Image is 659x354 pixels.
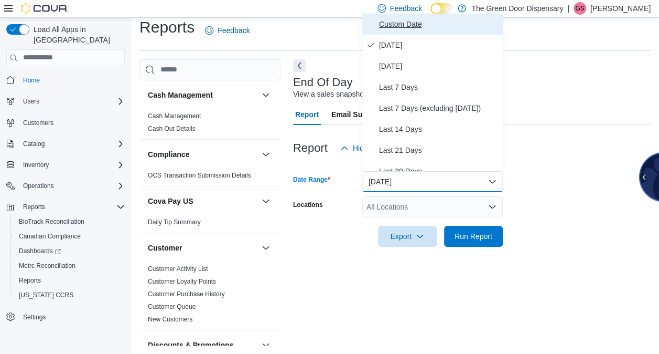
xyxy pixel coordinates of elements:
span: Cash Out Details [148,124,196,133]
img: Cova [21,3,68,14]
h3: Customer [148,243,182,253]
button: Cova Pay US [148,196,257,206]
span: Dashboards [15,245,125,257]
a: Dashboards [10,244,129,258]
button: Cash Management [148,90,257,100]
div: Customer [139,263,280,330]
button: Operations [19,180,58,192]
button: Discounts & Promotions [148,340,257,350]
span: Catalog [19,138,125,150]
h1: Reports [139,17,195,38]
span: Reports [23,203,45,211]
button: Customer [260,242,272,254]
button: Reports [10,273,129,288]
span: GS [575,2,584,15]
button: Metrc Reconciliation [10,258,129,273]
button: BioTrack Reconciliation [10,214,129,229]
span: Inventory [23,161,49,169]
h3: End Of Day [293,76,353,89]
button: [US_STATE] CCRS [10,288,129,303]
span: Metrc Reconciliation [19,262,75,270]
button: Reports [19,201,49,213]
div: Gerald Stone [574,2,586,15]
a: Home [19,74,44,87]
span: BioTrack Reconciliation [19,217,84,226]
nav: Complex example [6,68,125,352]
button: Users [2,94,129,109]
span: Settings [23,313,46,321]
span: Last 7 Days (excluding [DATE]) [379,102,499,114]
button: Customer [148,243,257,253]
p: | [567,2,569,15]
a: Customer Purchase History [148,290,225,298]
div: Cova Pay US [139,216,280,233]
span: Customers [23,119,53,127]
span: OCS Transaction Submission Details [148,171,251,180]
div: Cash Management [139,110,280,139]
button: Settings [2,309,129,324]
span: Email Subscription [331,104,398,125]
span: Last 21 Days [379,144,499,157]
span: Home [19,74,125,87]
span: Catalog [23,140,45,148]
a: Canadian Compliance [15,230,85,243]
a: Customer Queue [148,303,196,310]
span: Reports [15,274,125,287]
a: Customer Activity List [148,265,208,273]
span: [US_STATE] CCRS [19,291,73,299]
span: BioTrack Reconciliation [15,215,125,228]
a: Daily Tip Summary [148,218,201,226]
span: Washington CCRS [15,289,125,301]
span: Inventory [19,159,125,171]
button: Home [2,72,129,88]
a: BioTrack Reconciliation [15,215,89,228]
span: Canadian Compliance [19,232,81,241]
button: Open list of options [488,203,496,211]
h3: Cash Management [148,90,213,100]
button: Compliance [260,148,272,161]
span: Operations [23,182,54,190]
button: Inventory [19,159,53,171]
button: Compliance [148,149,257,160]
a: Dashboards [15,245,65,257]
button: Next [293,59,306,72]
a: Settings [19,311,50,324]
label: Locations [293,201,323,209]
span: Load All Apps in [GEOGRAPHIC_DATA] [29,24,125,45]
p: [PERSON_NAME] [590,2,651,15]
span: Last 14 Days [379,123,499,136]
div: Select listbox [362,14,503,171]
span: Last 30 Days [379,165,499,178]
span: Feedback [390,3,422,14]
span: Reports [19,276,41,285]
span: Customers [19,116,125,129]
span: Users [19,95,125,108]
button: Export [378,226,437,247]
span: Run Report [455,231,492,242]
span: Users [23,97,39,106]
button: Canadian Compliance [10,229,129,244]
div: View a sales snapshot for a date or date range. [293,89,447,100]
button: [DATE] [362,171,503,192]
a: New Customers [148,316,192,323]
span: [DATE] [379,60,499,72]
a: Feedback [201,20,254,41]
span: Operations [19,180,125,192]
button: Operations [2,179,129,193]
span: Report [295,104,319,125]
a: Customers [19,117,58,129]
button: Catalog [2,137,129,151]
span: Custom Date [379,18,499,30]
a: Metrc Reconciliation [15,259,80,272]
span: Customer Queue [148,303,196,311]
a: [US_STATE] CCRS [15,289,78,301]
button: Run Report [444,226,503,247]
span: Home [23,76,40,85]
p: The Green Door Dispensary [471,2,563,15]
h3: Report [293,142,328,154]
button: Cova Pay US [260,195,272,207]
span: Export [384,226,430,247]
span: Reports [19,201,125,213]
